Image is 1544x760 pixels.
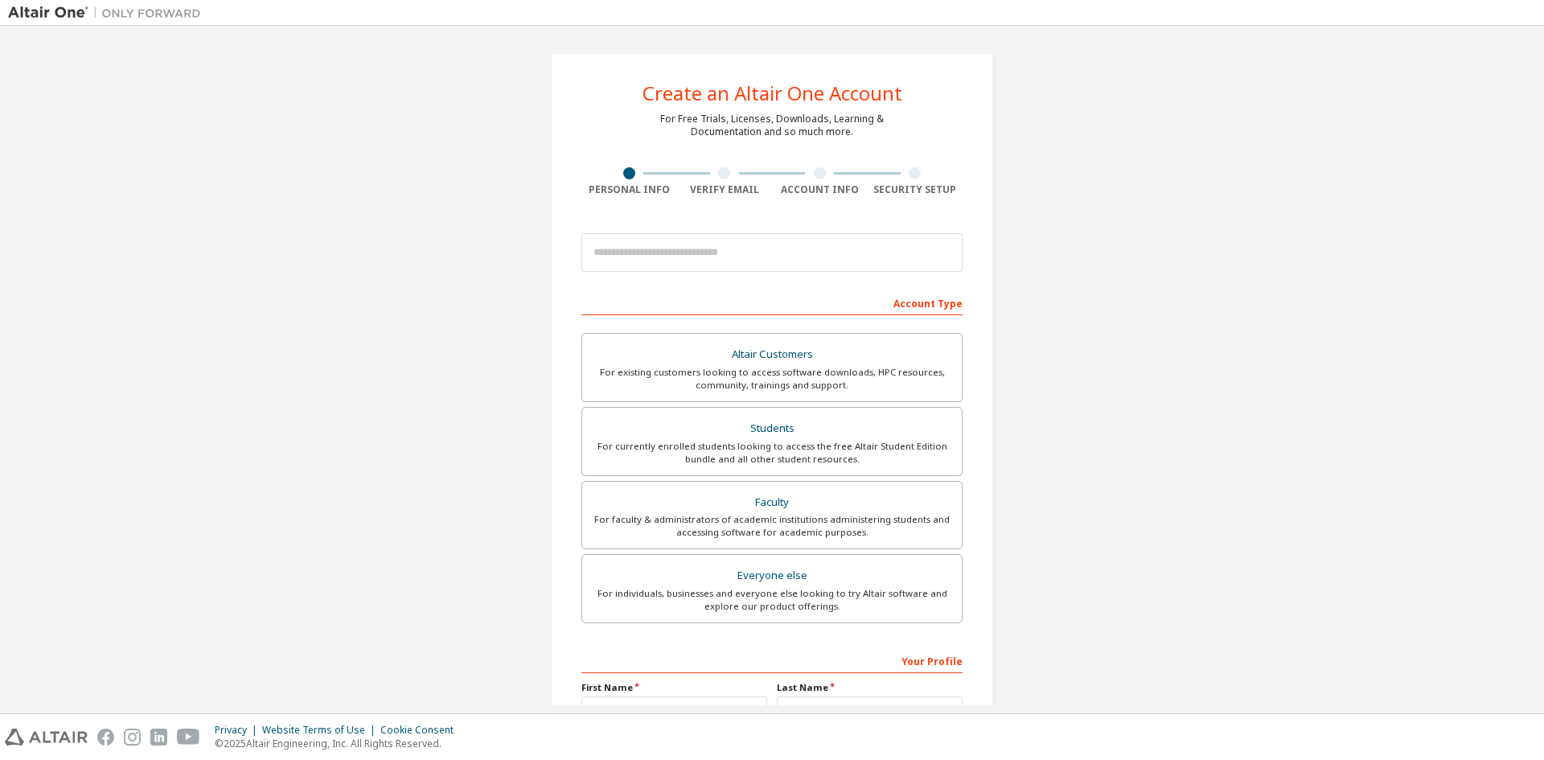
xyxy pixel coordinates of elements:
[777,681,963,694] label: Last Name
[592,343,952,366] div: Altair Customers
[592,513,952,539] div: For faculty & administrators of academic institutions administering students and accessing softwa...
[643,84,902,103] div: Create an Altair One Account
[868,183,963,196] div: Security Setup
[592,440,952,466] div: For currently enrolled students looking to access the free Altair Student Edition bundle and all ...
[592,587,952,613] div: For individuals, businesses and everyone else looking to try Altair software and explore our prod...
[262,724,380,737] div: Website Terms of Use
[592,417,952,440] div: Students
[215,737,463,750] p: © 2025 Altair Engineering, Inc. All Rights Reserved.
[660,113,884,138] div: For Free Trials, Licenses, Downloads, Learning & Documentation and so much more.
[97,729,114,746] img: facebook.svg
[177,729,200,746] img: youtube.svg
[581,681,767,694] label: First Name
[581,290,963,315] div: Account Type
[592,491,952,514] div: Faculty
[5,729,88,746] img: altair_logo.svg
[124,729,141,746] img: instagram.svg
[581,647,963,673] div: Your Profile
[592,565,952,587] div: Everyone else
[150,729,167,746] img: linkedin.svg
[215,724,262,737] div: Privacy
[772,183,868,196] div: Account Info
[380,724,463,737] div: Cookie Consent
[677,183,773,196] div: Verify Email
[592,366,952,392] div: For existing customers looking to access software downloads, HPC resources, community, trainings ...
[581,183,677,196] div: Personal Info
[8,5,209,21] img: Altair One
